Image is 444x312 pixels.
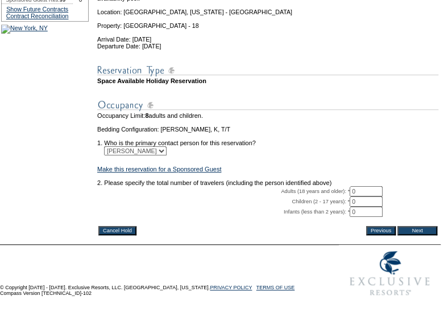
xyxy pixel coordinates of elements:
img: subTtlOccupancy.gif [97,98,438,112]
td: Adults (18 years and older): * [97,186,350,196]
input: Previous [366,226,396,235]
td: Location: [GEOGRAPHIC_DATA], [US_STATE] - [GEOGRAPHIC_DATA] [97,2,438,15]
img: New York, NY [1,24,48,34]
td: Space Available Holiday Reservation [97,77,438,84]
td: Bedding Configuration: [PERSON_NAME], K, T/T [97,126,438,133]
span: 8 [145,112,148,119]
a: Show Future Contracts [6,6,68,13]
img: subTtlResType.gif [97,63,438,77]
img: Exclusive Resorts [339,245,441,302]
a: PRIVACY POLICY [210,285,252,290]
td: Property: [GEOGRAPHIC_DATA] - 18 [97,15,438,29]
td: Infants (less than 2 years): * [97,207,350,217]
td: Arrival Date: [DATE] [97,29,438,43]
td: Children (2 - 17 years): * [97,196,350,207]
td: 2. Please specify the total number of travelers (including the person identified above) [97,179,438,186]
td: 1. Who is the primary contact person for this reservation? [97,133,438,146]
input: Cancel Hold [98,226,136,235]
input: Next [397,226,437,235]
a: Contract Reconciliation [6,13,69,19]
a: Make this reservation for a Sponsored Guest [97,166,221,173]
td: Departure Date: [DATE] [97,43,438,50]
td: Occupancy Limit: adults and children. [97,112,438,119]
a: TERMS OF USE [256,285,295,290]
